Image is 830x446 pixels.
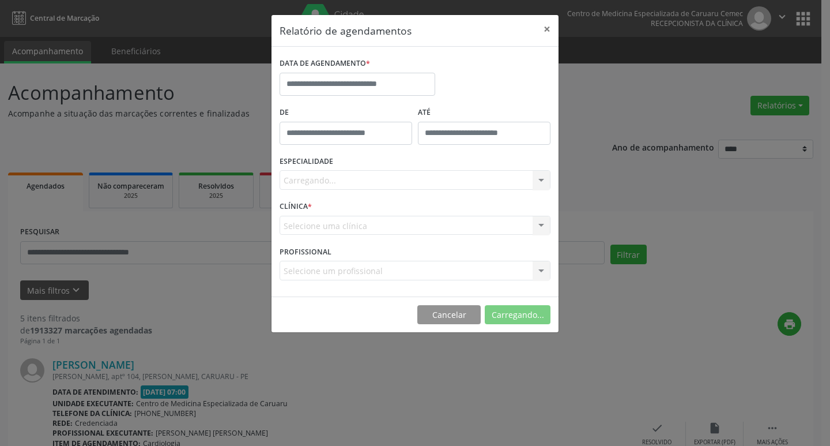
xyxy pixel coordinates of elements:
[485,305,550,325] button: Carregando...
[280,198,312,216] label: CLÍNICA
[280,104,412,122] label: De
[280,243,331,261] label: PROFISSIONAL
[417,305,481,325] button: Cancelar
[418,104,550,122] label: ATÉ
[535,15,559,43] button: Close
[280,55,370,73] label: DATA DE AGENDAMENTO
[280,23,412,38] h5: Relatório de agendamentos
[280,153,333,171] label: ESPECIALIDADE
